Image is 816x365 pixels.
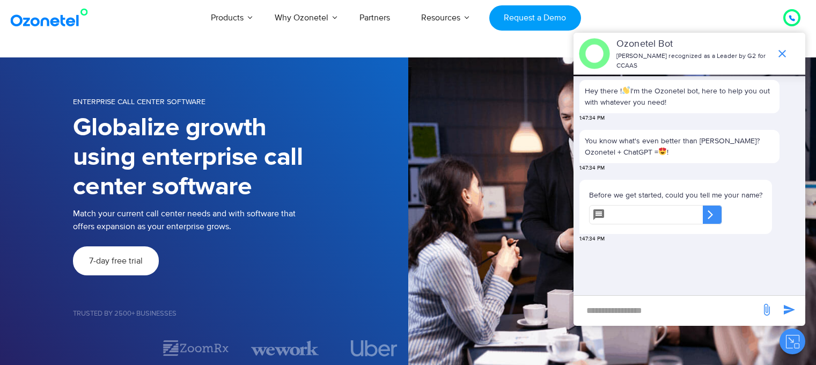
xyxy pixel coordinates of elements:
[489,5,581,31] a: Request a Demo
[73,310,408,317] h5: Trusted by 2500+ Businesses
[73,113,308,202] h1: Globalize growth using enterprise call center software
[585,135,774,158] p: You know what's even better than [PERSON_NAME]? Ozonetel + ChatGPT = !
[579,114,605,122] span: 1:47:34 PM
[73,207,314,233] p: Match your current call center needs and with software that offers expansion as your enterprise g...
[351,340,398,356] img: uber
[585,85,774,108] p: Hey there ! I'm the Ozonetel bot, here to help you out with whatever you need!
[778,299,800,320] span: send message
[771,43,793,64] span: end chat or minimize
[622,86,630,94] img: 👋
[579,301,755,320] div: new-msg-input
[659,148,666,155] img: 😍
[251,339,319,357] img: wework
[589,189,762,201] p: Before we get started, could you tell me your name?
[73,246,159,275] a: 7-day free trial
[340,340,408,356] div: 4 / 7
[251,339,319,357] div: 3 / 7
[780,328,805,354] button: Close chat
[89,257,143,265] span: 7-day free trial
[162,339,230,357] img: zoomrx
[579,38,610,69] img: header
[756,299,777,320] span: send message
[73,339,408,357] div: Image Carousel
[162,339,230,357] div: 2 / 7
[73,97,205,106] span: Enterprise CALL CENTER SOFTWARE
[73,342,141,355] div: 1 / 7
[579,164,605,172] span: 1:47:34 PM
[616,37,770,52] p: Ozonetel Bot
[616,52,770,71] p: [PERSON_NAME] recognized as a Leader by G2 for CCAAS
[579,235,605,243] span: 1:47:34 PM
